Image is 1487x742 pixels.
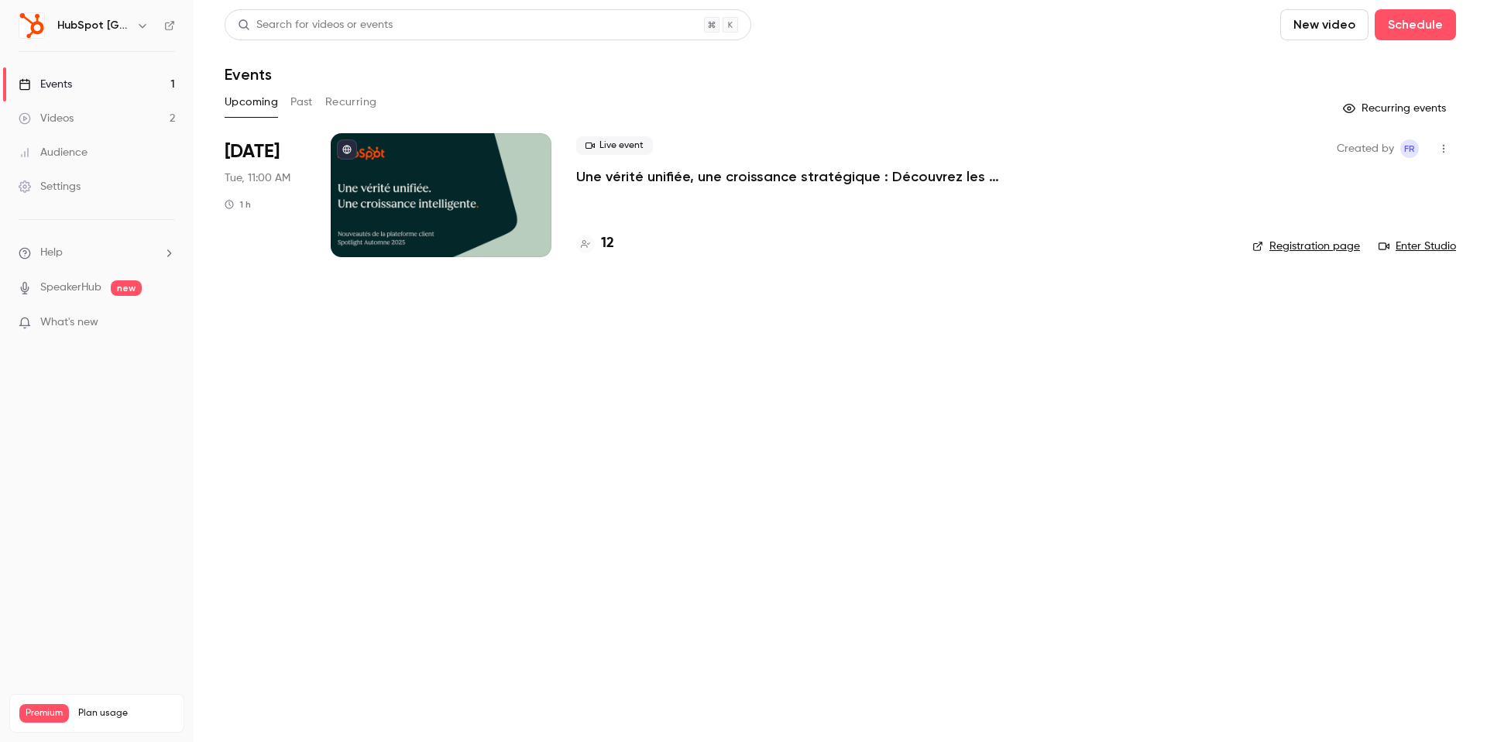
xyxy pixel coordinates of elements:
[40,280,101,296] a: SpeakerHub
[1336,96,1456,121] button: Recurring events
[1379,239,1456,254] a: Enter Studio
[576,233,614,254] a: 12
[40,314,98,331] span: What's new
[1252,239,1360,254] a: Registration page
[238,17,393,33] div: Search for videos or events
[19,77,72,92] div: Events
[19,13,44,38] img: HubSpot France
[19,179,81,194] div: Settings
[225,133,306,257] div: Oct 7 Tue, 11:00 AM (Europe/Paris)
[325,90,377,115] button: Recurring
[111,280,142,296] span: new
[1280,9,1369,40] button: New video
[225,198,251,211] div: 1 h
[19,245,175,261] li: help-dropdown-opener
[576,167,1041,186] a: Une vérité unifiée, une croissance stratégique : Découvrez les nouveautés du Spotlight - Automne ...
[290,90,313,115] button: Past
[156,316,175,330] iframe: Noticeable Trigger
[225,90,278,115] button: Upcoming
[19,145,88,160] div: Audience
[1404,139,1415,158] span: fR
[78,707,174,720] span: Plan usage
[1375,9,1456,40] button: Schedule
[225,139,280,164] span: [DATE]
[576,136,653,155] span: Live event
[40,245,63,261] span: Help
[225,170,290,186] span: Tue, 11:00 AM
[19,704,69,723] span: Premium
[601,233,614,254] h4: 12
[1337,139,1394,158] span: Created by
[1400,139,1419,158] span: fabien Rabusseau
[225,65,272,84] h1: Events
[19,111,74,126] div: Videos
[57,18,130,33] h6: HubSpot [GEOGRAPHIC_DATA]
